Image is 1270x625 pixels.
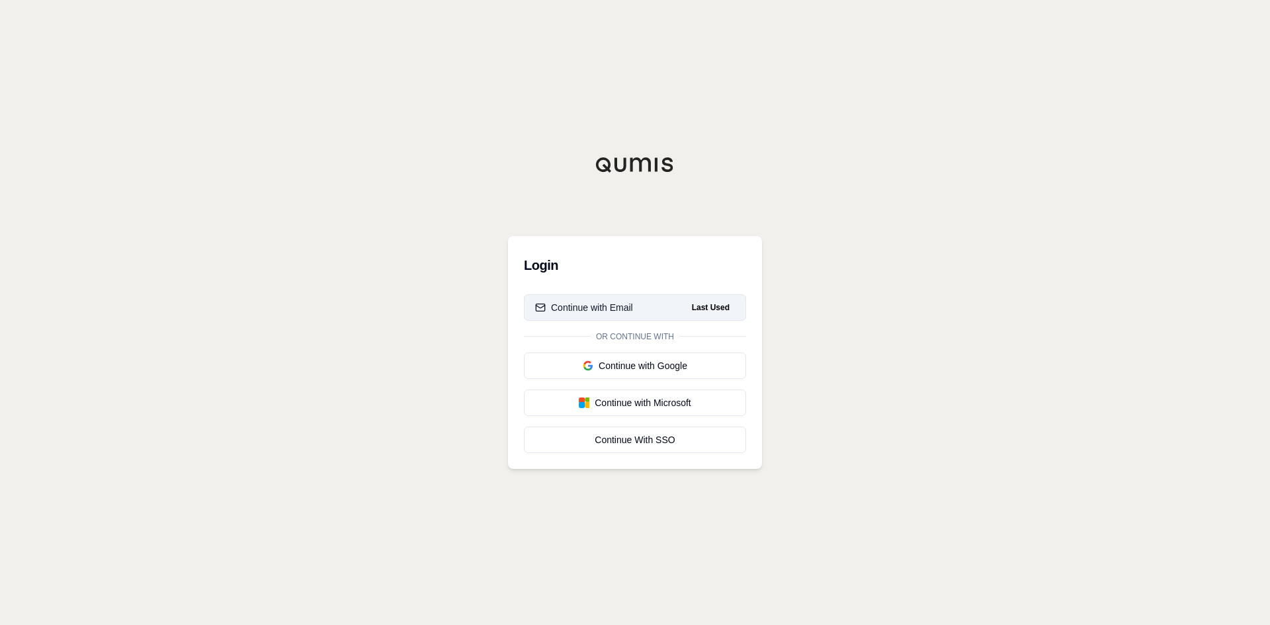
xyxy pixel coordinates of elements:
button: Continue with Google [524,353,746,379]
a: Continue With SSO [524,427,746,453]
div: Continue With SSO [535,433,735,446]
button: Continue with Microsoft [524,390,746,416]
div: Continue with Microsoft [535,396,735,409]
div: Continue with Email [535,301,633,314]
div: Continue with Google [535,359,735,372]
h3: Login [524,252,746,278]
button: Continue with EmailLast Used [524,294,746,321]
img: Qumis [595,157,675,173]
span: Last Used [687,300,735,315]
span: Or continue with [591,331,679,342]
